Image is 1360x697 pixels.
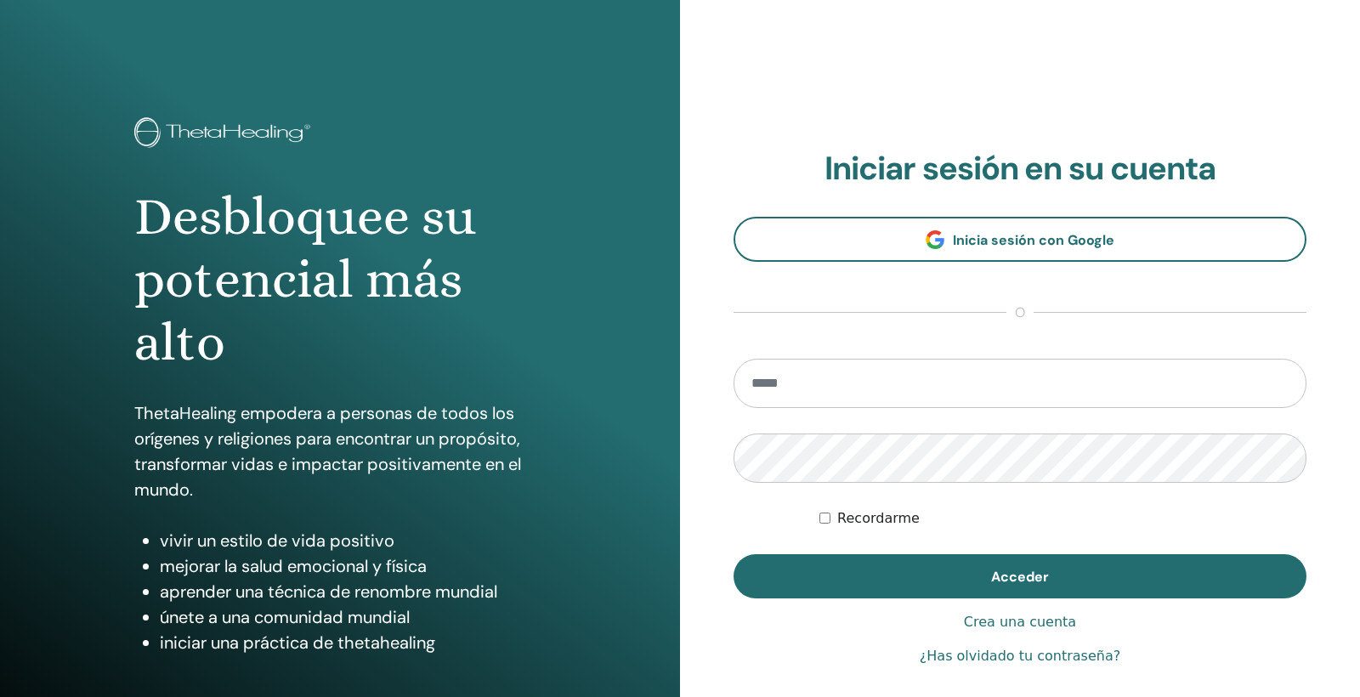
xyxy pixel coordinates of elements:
p: ThetaHealing empodera a personas de todos los orígenes y religiones para encontrar un propósito, ... [134,400,545,502]
li: vivir un estilo de vida positivo [160,528,545,553]
button: Acceder [734,554,1306,598]
h1: Desbloquee su potencial más alto [134,185,545,375]
li: mejorar la salud emocional y física [160,553,545,579]
a: ¿Has olvidado tu contraseña? [920,646,1120,666]
span: Inicia sesión con Google [953,231,1114,249]
li: aprender una técnica de renombre mundial [160,579,545,604]
a: Crea una cuenta [964,612,1076,632]
span: o [1006,303,1034,323]
h2: Iniciar sesión en su cuenta [734,150,1306,189]
li: únete a una comunidad mundial [160,604,545,630]
li: iniciar una práctica de thetahealing [160,630,545,655]
span: Acceder [991,568,1049,586]
div: Mantenerme autenticado indefinidamente o hasta cerrar la sesión manualmente [819,508,1306,529]
a: Inicia sesión con Google [734,217,1306,262]
label: Recordarme [837,508,920,529]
